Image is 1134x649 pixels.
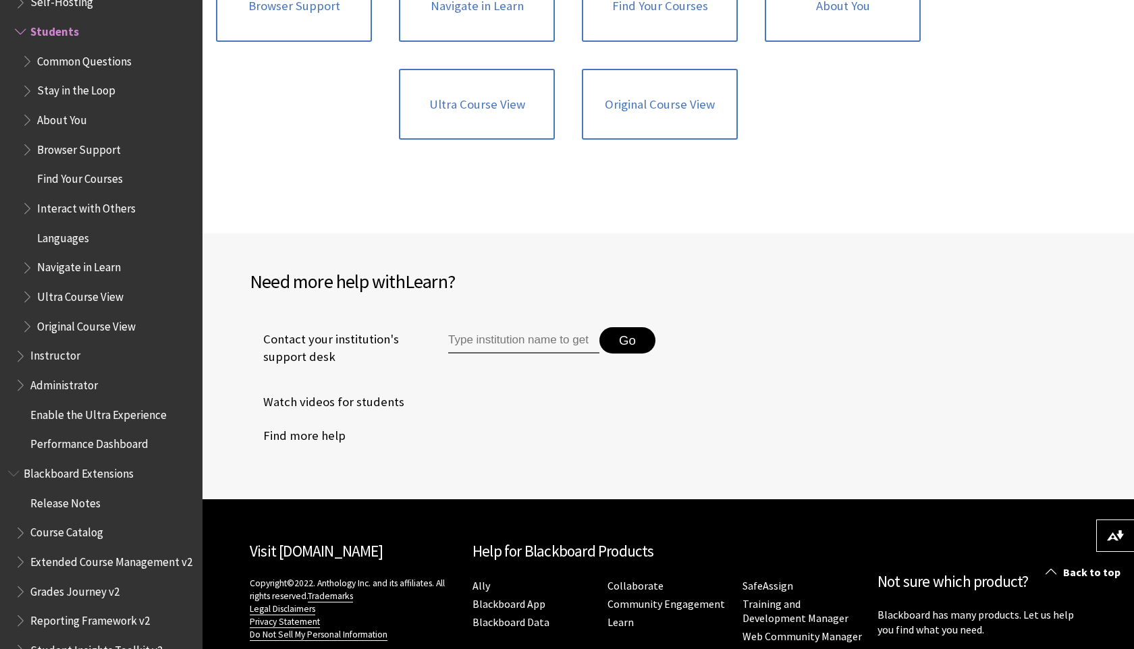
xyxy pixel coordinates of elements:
span: Course Catalog [30,521,103,540]
span: Original Course View [37,315,136,333]
span: Blackboard Extensions [24,462,134,480]
input: Type institution name to get support [448,327,599,354]
a: Do Not Sell My Personal Information [250,629,387,641]
a: Watch videos for students [250,392,404,412]
span: Languages [37,227,89,245]
p: Copyright©2022. Anthology Inc. and its affiliates. All rights reserved. [250,577,459,641]
span: Interact with Others [37,197,136,215]
span: Instructor [30,345,80,363]
a: Learn [607,615,634,629]
span: Students [30,20,79,38]
a: Ally [473,579,490,593]
a: SafeAssign [742,579,793,593]
span: Find Your Courses [37,168,123,186]
a: Community Engagement [607,597,725,611]
a: Original Course View [582,69,738,140]
span: Release Notes [30,492,101,510]
a: Training and Development Manager [742,597,848,625]
button: Go [599,327,655,354]
span: Administrator [30,374,98,392]
span: Contact your institution's support desk [250,331,417,366]
span: Reporting Framework v2 [30,609,150,627]
span: Browser Support [37,138,121,157]
a: Ultra Course View [399,69,555,140]
span: Performance Dashboard [30,433,148,451]
a: Blackboard Data [473,615,549,629]
a: Privacy Statement [250,616,320,628]
span: Enable the Ultra Experience [30,403,167,422]
span: About You [37,109,87,127]
span: Extended Course Management v2 [30,551,192,569]
p: Blackboard has many products. Let us help you find what you need. [878,607,1087,638]
span: Grades Journey v2 [30,580,119,598]
h2: Need more help with ? [250,267,668,295]
a: Find more help [250,426,346,446]
a: Visit [DOMAIN_NAME] [250,541,383,561]
h2: Not sure which product? [878,570,1087,594]
a: Blackboard App [473,597,545,611]
span: Common Questions [37,50,132,68]
span: Navigate in Learn [37,256,121,275]
a: Web Community Manager [742,629,862,644]
a: Back to top [1035,560,1134,585]
a: Trademarks [308,590,353,602]
a: Legal Disclaimers [250,603,315,615]
a: Collaborate [607,579,664,593]
span: Ultra Course View [37,285,124,304]
span: Learn [405,269,448,293]
span: Stay in the Loop [37,80,115,98]
h2: Help for Blackboard Products [473,540,864,563]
